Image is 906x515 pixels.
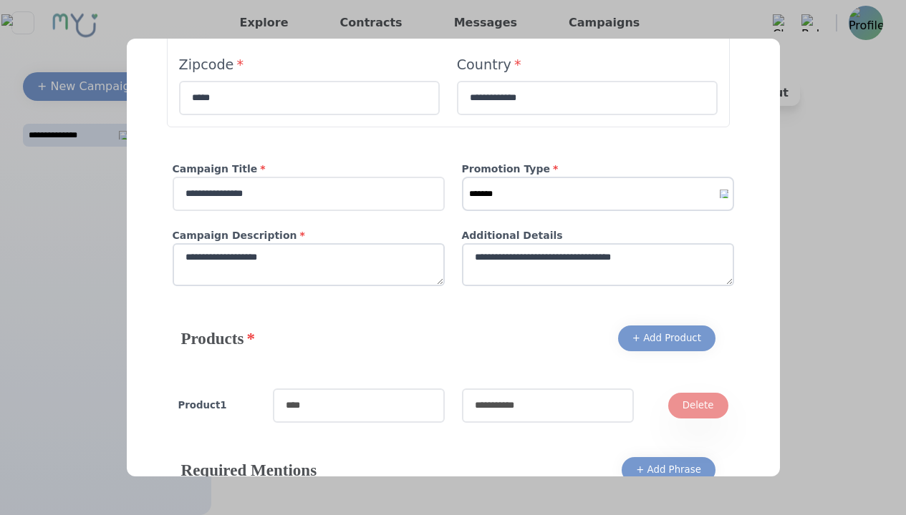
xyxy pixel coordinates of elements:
[173,228,445,243] h4: Campaign Description
[457,55,718,75] h4: Country
[683,398,714,413] div: Delete
[622,457,715,483] button: + Add Phrase
[178,398,256,413] h4: Product 1
[181,458,317,481] h4: Required Mentions
[462,228,734,243] h4: Additional Details
[636,463,701,477] div: + Add Phrase
[173,162,445,177] h4: Campaign Title
[632,331,701,345] div: + Add Product
[181,327,255,350] h4: Products
[179,55,440,75] h4: Zipcode
[668,393,728,418] button: Delete
[618,325,715,351] button: + Add Product
[462,162,734,177] h4: Promotion Type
